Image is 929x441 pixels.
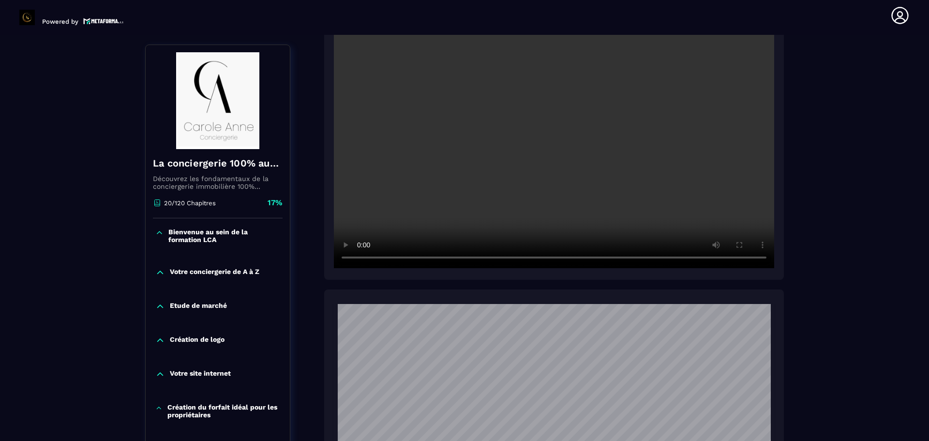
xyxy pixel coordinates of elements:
[153,52,283,149] img: banner
[153,156,283,170] h4: La conciergerie 100% automatisée
[170,369,231,379] p: Votre site internet
[153,175,283,190] p: Découvrez les fondamentaux de la conciergerie immobilière 100% automatisée. Cette formation est c...
[168,228,280,243] p: Bienvenue au sein de la formation LCA
[83,17,124,25] img: logo
[170,302,227,311] p: Etude de marché
[42,18,78,25] p: Powered by
[164,199,216,207] p: 20/120 Chapitres
[167,403,280,419] p: Création du forfait idéal pour les propriétaires
[268,198,283,208] p: 17%
[170,268,259,277] p: Votre conciergerie de A à Z
[170,335,225,345] p: Création de logo
[19,10,35,25] img: logo-branding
